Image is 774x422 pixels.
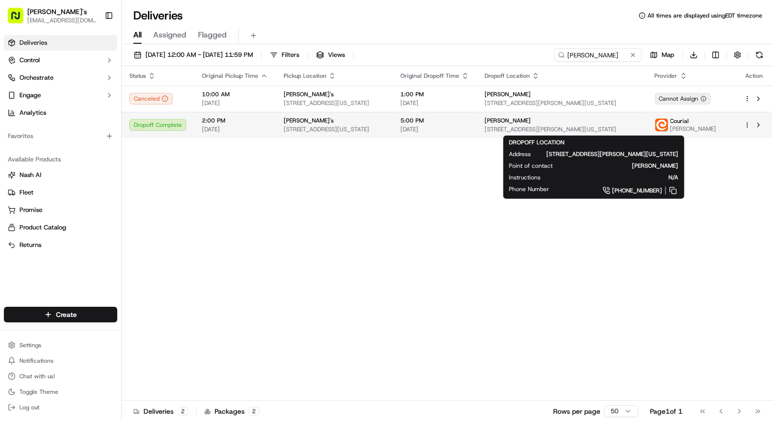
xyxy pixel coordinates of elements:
[4,307,117,322] button: Create
[10,93,27,110] img: 1736555255976-a54dd68f-1ca7-489b-9aae-adbdc363a1c4
[204,406,259,416] div: Packages
[4,202,117,218] button: Promise
[556,174,678,181] span: N/A
[129,48,257,62] button: [DATE] 12:00 AM - [DATE] 11:59 PM
[249,407,259,416] div: 2
[202,72,258,80] span: Original Pickup Time
[8,188,113,197] a: Fleet
[485,117,531,124] span: [PERSON_NAME]
[202,117,268,124] span: 2:00 PM
[4,338,117,352] button: Settings
[25,63,175,73] input: Got a question? Start typing here...
[655,93,711,105] button: Cannot Assign
[202,125,268,133] span: [DATE]
[19,341,41,349] span: Settings
[509,139,564,146] span: DROPOFF LOCATION
[312,48,349,62] button: Views
[133,8,183,23] h1: Deliveries
[282,51,299,59] span: Filters
[178,407,188,416] div: 2
[485,125,639,133] span: [STREET_ADDRESS][PERSON_NAME][US_STATE]
[78,213,160,231] a: 💻API Documentation
[612,187,662,194] span: [PHONE_NUMBER]
[400,90,469,98] span: 1:00 PM
[19,388,58,396] span: Toggle Theme
[19,108,46,117] span: Analytics
[650,406,683,416] div: Page 1 of 1
[662,51,674,59] span: Map
[4,88,117,103] button: Engage
[4,4,101,27] button: [PERSON_NAME]'s[EMAIL_ADDRESS][DOMAIN_NAME]
[30,177,79,185] span: [PERSON_NAME]
[56,310,77,319] span: Create
[19,217,74,227] span: Knowledge Base
[8,241,113,249] a: Returns
[400,99,469,107] span: [DATE]
[648,12,762,19] span: All times are displayed using EDT timezone
[19,38,47,47] span: Deliveries
[19,404,39,411] span: Log out
[69,241,118,248] a: Powered byPylon
[4,369,117,383] button: Chat with us!
[129,72,146,80] span: Status
[568,162,678,170] span: [PERSON_NAME]
[744,72,764,80] div: Action
[485,72,530,80] span: Dropoff Location
[10,10,29,29] img: Nash
[129,93,173,105] button: Canceled
[4,354,117,368] button: Notifications
[400,72,459,80] span: Original Dropoff Time
[153,29,186,41] span: Assigned
[328,51,345,59] span: Views
[151,124,177,136] button: See all
[27,7,87,17] span: [PERSON_NAME]'s
[4,128,117,144] div: Favorites
[4,220,117,235] button: Product Catalog
[6,213,78,231] a: 📗Knowledge Base
[44,93,160,103] div: Start new chat
[565,185,678,196] a: [PHONE_NUMBER]
[44,103,134,110] div: We're available if you need us!
[133,29,142,41] span: All
[27,17,97,24] span: [EMAIL_ADDRESS][DOMAIN_NAME]
[19,206,42,214] span: Promise
[284,117,334,124] span: [PERSON_NAME]'s
[4,237,117,253] button: Returns
[4,152,117,167] div: Available Products
[400,117,469,124] span: 5:00 PM
[4,185,117,200] button: Fleet
[485,99,639,107] span: [STREET_ADDRESS][PERSON_NAME][US_STATE]
[165,96,177,107] button: Start new chat
[10,39,177,54] p: Welcome 👋
[8,171,113,179] a: Nash AI
[670,117,689,125] span: Courial
[19,73,54,82] span: Orchestrate
[86,151,106,158] span: [DATE]
[19,56,40,65] span: Control
[19,372,55,380] span: Chat with us!
[19,171,41,179] span: Nash AI
[19,177,27,185] img: 1736555255976-a54dd68f-1ca7-489b-9aae-adbdc363a1c4
[485,90,531,98] span: [PERSON_NAME]
[4,70,117,86] button: Orchestrate
[509,150,531,158] span: Address
[30,151,79,158] span: [PERSON_NAME]
[198,29,227,41] span: Flagged
[145,51,253,59] span: [DATE] 12:00 AM - [DATE] 11:59 PM
[19,357,54,365] span: Notifications
[81,151,84,158] span: •
[8,206,113,214] a: Promise
[553,406,600,416] p: Rows per page
[8,223,113,232] a: Product Catalog
[284,72,326,80] span: Pickup Location
[4,35,117,51] a: Deliveries
[4,105,117,121] a: Analytics
[81,177,84,185] span: •
[19,188,34,197] span: Fleet
[86,177,106,185] span: [DATE]
[133,406,188,416] div: Deliveries
[4,53,117,68] button: Control
[19,223,66,232] span: Product Catalog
